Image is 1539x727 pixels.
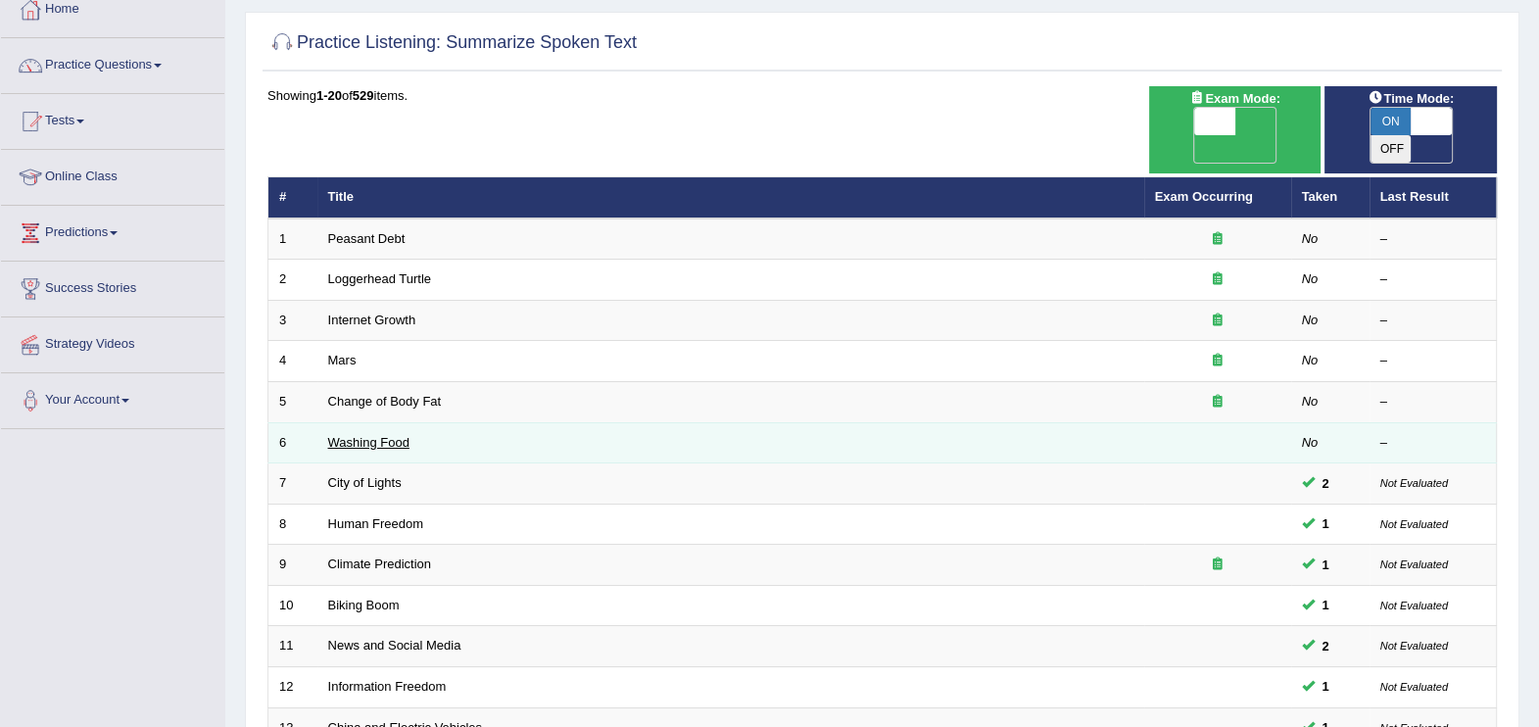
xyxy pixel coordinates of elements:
[268,382,317,423] td: 5
[268,177,317,218] th: #
[268,260,317,301] td: 2
[268,422,317,463] td: 6
[1,94,224,143] a: Tests
[328,231,406,246] a: Peasant Debt
[1155,230,1280,249] div: Exam occurring question
[328,435,409,450] a: Washing Food
[1380,270,1486,289] div: –
[1380,600,1448,611] small: Not Evaluated
[268,463,317,505] td: 7
[1302,231,1319,246] em: No
[1371,135,1412,163] span: OFF
[268,666,317,707] td: 12
[268,585,317,626] td: 10
[1380,230,1486,249] div: –
[1315,636,1337,656] span: You can still take this question
[1,150,224,199] a: Online Class
[1315,676,1337,697] span: You can still take this question
[1380,681,1448,693] small: Not Evaluated
[1315,513,1337,534] span: You can still take this question
[1149,86,1322,173] div: Show exams occurring in exams
[268,626,317,667] td: 11
[1302,435,1319,450] em: No
[328,516,424,531] a: Human Freedom
[1315,555,1337,575] span: You can still take this question
[328,679,447,694] a: Information Freedom
[1370,177,1497,218] th: Last Result
[1,206,224,255] a: Predictions
[1380,393,1486,412] div: –
[268,504,317,545] td: 8
[328,557,432,571] a: Climate Prediction
[1302,353,1319,367] em: No
[1155,270,1280,289] div: Exam occurring question
[268,545,317,586] td: 9
[328,638,461,653] a: News and Social Media
[328,271,432,286] a: Loggerhead Turtle
[1,262,224,311] a: Success Stories
[328,394,442,409] a: Change of Body Fat
[1302,394,1319,409] em: No
[1,373,224,422] a: Your Account
[1181,88,1287,109] span: Exam Mode:
[328,598,400,612] a: Biking Boom
[353,88,374,103] b: 529
[1380,558,1448,570] small: Not Evaluated
[1302,271,1319,286] em: No
[1371,108,1412,135] span: ON
[267,28,637,58] h2: Practice Listening: Summarize Spoken Text
[1380,477,1448,489] small: Not Evaluated
[1380,352,1486,370] div: –
[1380,640,1448,652] small: Not Evaluated
[1360,88,1462,109] span: Time Mode:
[328,313,416,327] a: Internet Growth
[316,88,342,103] b: 1-20
[267,86,1497,105] div: Showing of items.
[1155,312,1280,330] div: Exam occurring question
[1315,473,1337,494] span: You can still take this question
[1,317,224,366] a: Strategy Videos
[1380,518,1448,530] small: Not Evaluated
[328,475,402,490] a: City of Lights
[1155,393,1280,412] div: Exam occurring question
[328,353,357,367] a: Mars
[268,341,317,382] td: 4
[1380,434,1486,453] div: –
[1302,313,1319,327] em: No
[1,38,224,87] a: Practice Questions
[1315,595,1337,615] span: You can still take this question
[1155,352,1280,370] div: Exam occurring question
[1291,177,1370,218] th: Taken
[1155,189,1253,204] a: Exam Occurring
[1155,556,1280,574] div: Exam occurring question
[1380,312,1486,330] div: –
[317,177,1144,218] th: Title
[268,218,317,260] td: 1
[268,300,317,341] td: 3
